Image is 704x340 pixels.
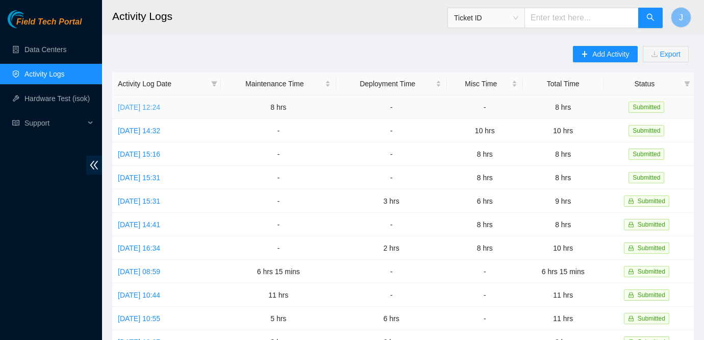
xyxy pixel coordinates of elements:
[118,314,160,323] a: [DATE] 10:55
[638,198,665,205] span: Submitted
[118,197,160,205] a: [DATE] 15:31
[447,95,523,119] td: -
[628,315,634,322] span: lock
[523,166,604,189] td: 8 hrs
[523,95,604,119] td: 8 hrs
[336,142,447,166] td: -
[118,244,160,252] a: [DATE] 16:34
[523,189,604,213] td: 9 hrs
[628,102,664,113] span: Submitted
[628,149,664,160] span: Submitted
[447,307,523,330] td: -
[336,95,447,119] td: -
[221,166,336,189] td: -
[336,283,447,307] td: -
[24,70,65,78] a: Activity Logs
[336,260,447,283] td: -
[447,236,523,260] td: 8 hrs
[628,292,634,298] span: lock
[523,142,604,166] td: 8 hrs
[523,260,604,283] td: 6 hrs 15 mins
[118,291,160,299] a: [DATE] 10:44
[447,213,523,236] td: 8 hrs
[8,18,82,32] a: Akamai TechnologiesField Tech Portal
[336,307,447,330] td: 6 hrs
[221,142,336,166] td: -
[646,13,655,23] span: search
[24,94,90,103] a: Hardware Test (isok)
[628,245,634,251] span: lock
[523,307,604,330] td: 11 hrs
[118,221,160,229] a: [DATE] 14:41
[638,315,665,322] span: Submitted
[523,213,604,236] td: 8 hrs
[447,119,523,142] td: 10 hrs
[638,221,665,228] span: Submitted
[447,189,523,213] td: 6 hrs
[628,198,634,204] span: lock
[447,260,523,283] td: -
[671,7,691,28] button: J
[523,236,604,260] td: 10 hrs
[336,166,447,189] td: -
[336,236,447,260] td: 2 hrs
[447,166,523,189] td: 8 hrs
[628,125,664,136] span: Submitted
[118,174,160,182] a: [DATE] 15:31
[118,78,207,89] span: Activity Log Date
[638,8,663,28] button: search
[221,260,336,283] td: 6 hrs 15 mins
[524,8,639,28] input: Enter text here...
[609,78,680,89] span: Status
[12,119,19,127] span: read
[86,156,102,175] span: double-left
[447,142,523,166] td: 8 hrs
[336,213,447,236] td: -
[221,95,336,119] td: 8 hrs
[573,46,637,62] button: plusAdd Activity
[24,113,85,133] span: Support
[118,127,160,135] a: [DATE] 14:32
[679,11,683,24] span: J
[682,76,692,91] span: filter
[24,45,66,54] a: Data Centers
[118,268,160,276] a: [DATE] 08:59
[684,81,690,87] span: filter
[523,119,604,142] td: 10 hrs
[118,103,160,111] a: [DATE] 12:24
[592,48,629,60] span: Add Activity
[638,292,665,299] span: Submitted
[638,268,665,275] span: Submitted
[209,76,219,91] span: filter
[628,222,634,228] span: lock
[628,172,664,183] span: Submitted
[118,150,160,158] a: [DATE] 15:16
[581,51,588,59] span: plus
[211,81,217,87] span: filter
[221,283,336,307] td: 11 hrs
[638,245,665,252] span: Submitted
[447,283,523,307] td: -
[336,119,447,142] td: -
[523,72,604,95] th: Total Time
[221,119,336,142] td: -
[221,236,336,260] td: -
[221,307,336,330] td: 5 hrs
[16,17,82,27] span: Field Tech Portal
[454,10,518,26] span: Ticket ID
[628,269,634,275] span: lock
[221,213,336,236] td: -
[221,189,336,213] td: -
[8,10,52,28] img: Akamai Technologies
[523,283,604,307] td: 11 hrs
[643,46,689,62] button: downloadExport
[336,189,447,213] td: 3 hrs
